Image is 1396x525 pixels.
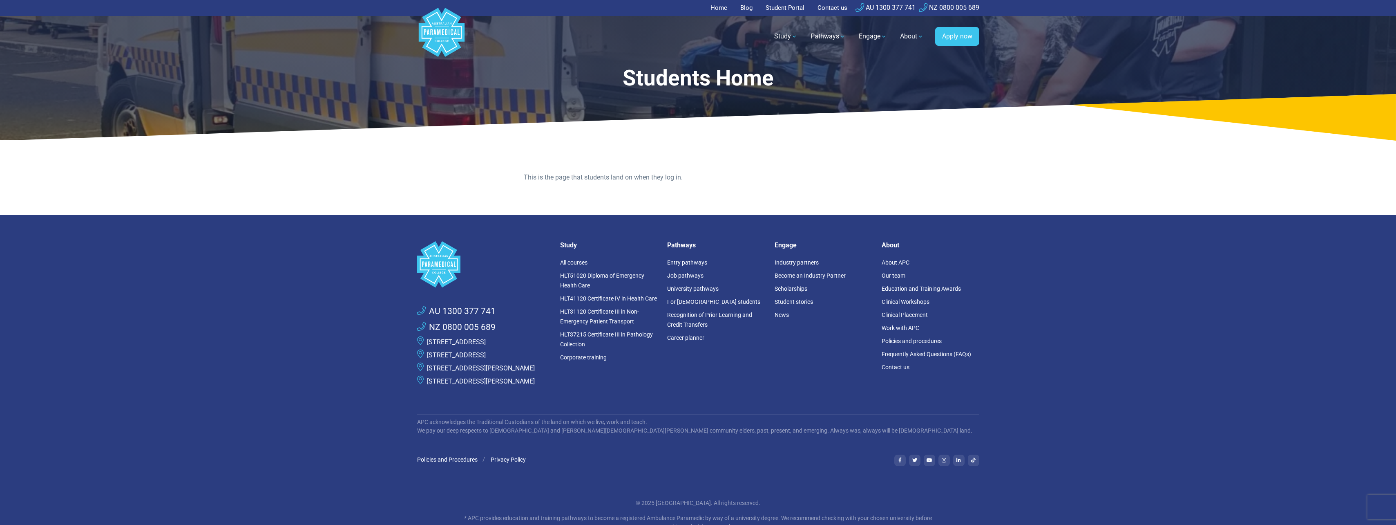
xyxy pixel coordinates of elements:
[882,325,919,331] a: Work with APC
[882,364,909,370] a: Contact us
[560,272,644,289] a: HLT51020 Diploma of Emergency Health Care
[417,305,496,318] a: AU 1300 377 741
[854,25,892,48] a: Engage
[487,65,909,91] h1: Students Home
[667,334,704,341] a: Career planner
[935,27,979,46] a: Apply now
[427,338,486,346] a: [STREET_ADDRESS]
[769,25,802,48] a: Study
[882,272,905,279] a: Our team
[560,331,653,348] a: HLT37215 Certificate III in Pathology Collection
[427,377,535,385] a: [STREET_ADDRESS][PERSON_NAME]
[560,354,607,361] a: Corporate training
[775,259,819,266] a: Industry partners
[667,272,704,279] a: Job pathways
[560,308,639,325] a: HLT31120 Certificate III in Non-Emergency Patient Transport
[882,338,942,344] a: Policies and procedures
[459,499,937,507] p: © 2025 [GEOGRAPHIC_DATA]. All rights reserved.
[417,241,550,287] a: Space
[560,259,587,266] a: All courses
[427,351,486,359] a: [STREET_ADDRESS]
[775,312,789,318] a: News
[882,285,961,292] a: Education and Training Awards
[417,321,496,334] a: NZ 0800 005 689
[667,312,752,328] a: Recognition of Prior Learning and Credit Transfers
[491,456,526,463] a: Privacy Policy
[775,272,846,279] a: Become an Industry Partner
[667,259,707,266] a: Entry pathways
[417,16,466,57] a: Australian Paramedical College
[667,298,760,305] a: For [DEMOGRAPHIC_DATA] students
[667,241,765,249] h5: Pathways
[667,285,719,292] a: University pathways
[895,25,929,48] a: About
[882,351,971,357] a: Frequently Asked Questions (FAQs)
[560,241,658,249] h5: Study
[417,456,478,463] a: Policies and Procedures
[882,241,979,249] h5: About
[882,259,909,266] a: About APC
[775,241,872,249] h5: Engage
[524,173,872,182] p: This is the page that students land on when they log in.
[775,285,807,292] a: Scholarships
[806,25,851,48] a: Pathways
[919,4,979,11] a: NZ 0800 005 689
[882,312,928,318] a: Clinical Placement
[775,298,813,305] a: Student stories
[882,298,929,305] a: Clinical Workshops
[560,295,657,302] a: HLT41120 Certificate IV in Health Care
[417,418,979,435] p: APC acknowledges the Traditional Custodians of the land on which we live, work and teach. We pay ...
[427,364,535,372] a: [STREET_ADDRESS][PERSON_NAME]
[855,4,916,11] a: AU 1300 377 741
